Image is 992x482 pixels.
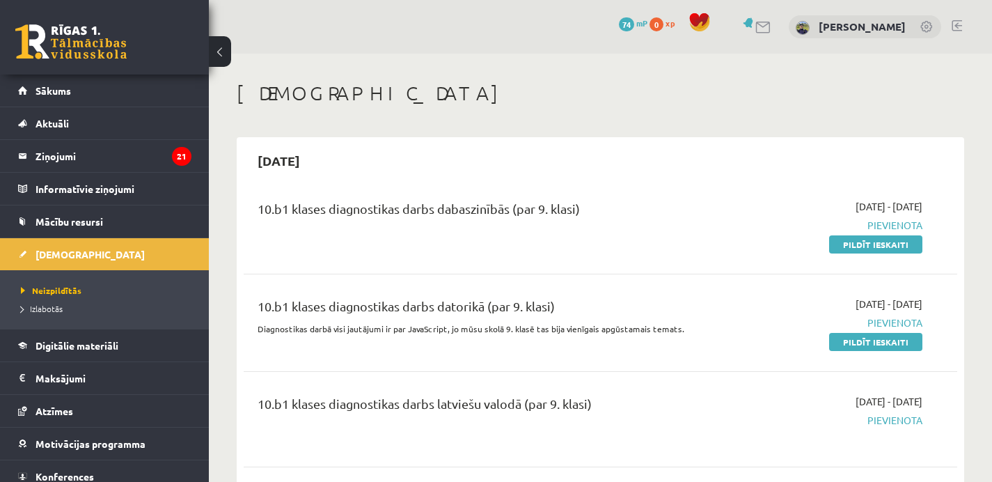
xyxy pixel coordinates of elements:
a: Pildīt ieskaiti [829,333,922,351]
a: [PERSON_NAME] [819,20,906,33]
a: Informatīvie ziņojumi [18,173,191,205]
a: Atzīmes [18,395,191,427]
span: xp [666,17,675,29]
legend: Maksājumi [36,362,191,394]
a: Pildīt ieskaiti [829,235,922,254]
a: Aktuāli [18,107,191,139]
div: 10.b1 klases diagnostikas darbs latviešu valodā (par 9. klasi) [258,394,694,420]
div: 10.b1 klases diagnostikas darbs dabaszinībās (par 9. klasi) [258,199,694,225]
legend: Ziņojumi [36,140,191,172]
span: Pievienota [715,413,922,428]
img: Igors Aleksejevs [796,21,810,35]
span: Motivācijas programma [36,437,145,450]
span: Pievienota [715,218,922,233]
span: [DEMOGRAPHIC_DATA] [36,248,145,261]
legend: Informatīvie ziņojumi [36,173,191,205]
a: Mācību resursi [18,205,191,238]
a: Ziņojumi21 [18,140,191,172]
span: 74 [619,17,634,31]
span: Sākums [36,84,71,97]
a: Digitālie materiāli [18,329,191,361]
span: [DATE] - [DATE] [856,394,922,409]
span: 0 [649,17,663,31]
span: Aktuāli [36,117,69,130]
a: 0 xp [649,17,682,29]
h1: [DEMOGRAPHIC_DATA] [237,81,964,105]
i: 21 [172,147,191,166]
a: Maksājumi [18,362,191,394]
a: 74 mP [619,17,647,29]
span: Atzīmes [36,405,73,417]
span: Mācību resursi [36,215,103,228]
a: Neizpildītās [21,284,195,297]
span: [DATE] - [DATE] [856,297,922,311]
span: Pievienota [715,316,922,330]
a: Rīgas 1. Tālmācības vidusskola [15,24,127,59]
a: Izlabotās [21,302,195,315]
span: Digitālie materiāli [36,339,118,352]
span: Neizpildītās [21,285,81,296]
div: 10.b1 klases diagnostikas darbs datorikā (par 9. klasi) [258,297,694,322]
h2: [DATE] [244,144,314,177]
span: Izlabotās [21,303,63,314]
span: mP [636,17,647,29]
p: Diagnostikas darbā visi jautājumi ir par JavaScript, jo mūsu skolā 9. klasē tas bija vienīgais ap... [258,322,694,335]
span: [DATE] - [DATE] [856,199,922,214]
a: [DEMOGRAPHIC_DATA] [18,238,191,270]
a: Motivācijas programma [18,428,191,460]
a: Sākums [18,75,191,107]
